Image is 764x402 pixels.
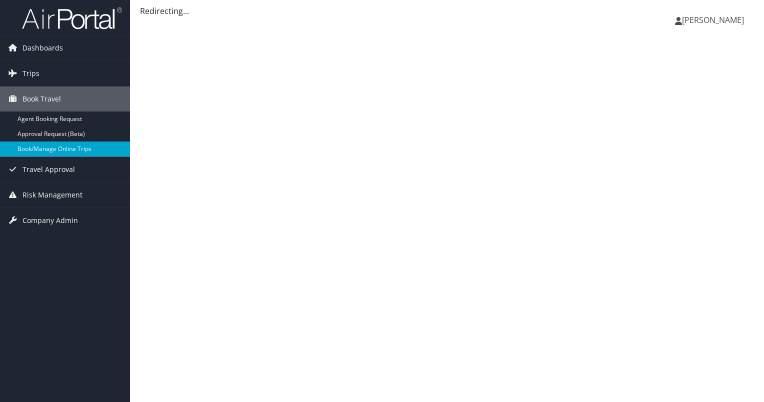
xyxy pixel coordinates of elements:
span: Company Admin [22,208,78,233]
a: [PERSON_NAME] [675,5,754,35]
span: Dashboards [22,35,63,60]
span: Book Travel [22,86,61,111]
span: Risk Management [22,182,82,207]
span: Trips [22,61,39,86]
img: airportal-logo.png [22,6,122,30]
span: [PERSON_NAME] [682,14,744,25]
div: Redirecting... [140,5,754,17]
span: Travel Approval [22,157,75,182]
